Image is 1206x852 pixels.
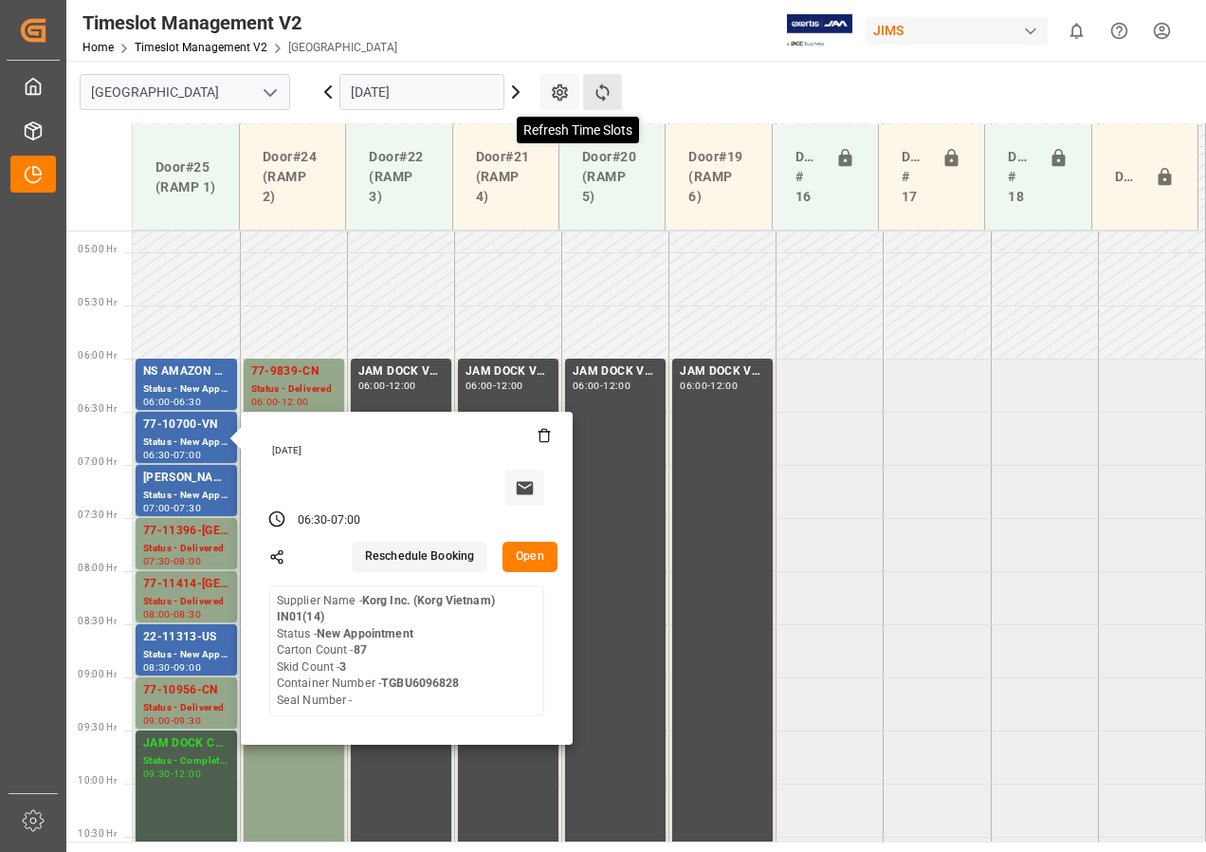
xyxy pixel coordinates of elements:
div: Status - Delivered [143,594,229,610]
button: Reschedule Booking [352,542,487,572]
div: - [171,663,174,672]
div: 12:00 [282,398,309,406]
div: JIMS [866,17,1048,45]
div: JAM DOCK VOLUME CONTROL [358,362,444,381]
div: 77-11414-[GEOGRAPHIC_DATA] [143,575,229,594]
div: Doors # 17 [894,139,934,214]
div: 08:30 [174,610,201,619]
div: Door#22 (RAMP 3) [361,139,436,214]
span: 08:30 Hr [78,616,117,626]
div: 06:30 [174,398,201,406]
div: Status - New Appointment [143,435,229,451]
a: Home [82,41,114,54]
div: 06:30 [298,512,328,529]
div: [DATE] [265,444,552,457]
div: 08:00 [143,610,171,619]
input: DD-MM-YYYY [339,74,504,110]
div: Door#23 [1107,159,1147,195]
div: Status - Delivered [143,541,229,557]
b: TGBU6096828 [381,676,459,690]
span: 06:30 Hr [78,403,117,414]
div: 09:00 [174,663,201,672]
span: 09:00 Hr [78,669,117,679]
button: Open [502,542,557,572]
div: 07:30 [143,557,171,565]
div: - [327,512,330,529]
div: Status - New Appointment [143,381,229,398]
div: 06:00 [358,381,386,390]
div: 12:00 [603,381,630,390]
div: - [171,451,174,459]
div: Door#25 (RAMP 1) [148,150,224,205]
div: Doors # 18 [1000,139,1040,214]
b: New Appointment [317,627,413,640]
div: 09:00 [143,716,171,725]
div: 06:00 [680,381,707,390]
div: JAM DOCK CONTROL [143,734,229,753]
span: 05:00 Hr [78,244,117,254]
div: 07:00 [174,451,201,459]
div: - [707,381,710,390]
span: 10:30 Hr [78,828,117,839]
div: 06:00 [251,398,279,406]
button: show 0 new notifications [1055,9,1098,52]
div: Status - Delivered [251,381,337,398]
div: - [171,398,174,406]
div: Status - Delivered [143,700,229,716]
div: 06:00 [143,398,171,406]
div: Door#24 (RAMP 2) [255,139,330,214]
div: JAM DOCK VOLUME CONTROL [680,362,765,381]
div: - [278,398,281,406]
div: - [600,381,603,390]
div: - [171,504,174,512]
div: NS AMAZON RETURNS [143,362,229,381]
img: Exertis%20JAM%20-%20Email%20Logo.jpg_1722504956.jpg [787,14,852,47]
b: Korg Inc. (Korg Vietnam) IN01(14) [277,594,495,624]
div: Door#20 (RAMP 5) [575,139,649,214]
div: 22-11313-US [143,628,229,647]
span: 07:00 Hr [78,456,117,467]
div: Status - New Appointment [143,488,229,504]
button: Help Center [1098,9,1141,52]
div: 06:30 [143,451,171,459]
div: Doors # 16 [788,139,828,214]
div: Status - New Appointment [143,647,229,663]
b: 87 [354,643,367,657]
div: - [171,769,174,778]
div: 12:00 [174,769,201,778]
span: 05:30 Hr [78,297,117,307]
span: 10:00 Hr [78,775,117,786]
b: 3 [339,660,346,674]
div: - [171,557,174,565]
div: Status - Completed [143,753,229,769]
div: Door#21 (RAMP 4) [468,139,543,214]
div: Supplier Name - Status - Carton Count - Skid Count - Container Number - Seal Number - [277,593,537,710]
div: JAM DOCK VOLUME CONTROL [466,362,551,381]
a: Timeslot Management V2 [135,41,267,54]
div: 77-9839-CN [251,362,337,381]
button: JIMS [866,12,1055,48]
div: 77-11396-[GEOGRAPHIC_DATA] [143,522,229,541]
div: Timeslot Management V2 [82,9,397,37]
div: 09:30 [174,716,201,725]
div: - [493,381,496,390]
div: 08:00 [174,557,201,565]
div: 06:00 [573,381,600,390]
div: [PERSON_NAME] / ULINE [143,469,229,488]
div: Door#19 (RAMP 6) [681,139,756,214]
div: 77-10700-VN [143,416,229,435]
div: 08:30 [143,663,171,672]
span: 08:00 Hr [78,563,117,573]
span: 06:00 Hr [78,350,117,361]
div: 12:00 [710,381,738,390]
span: 07:30 Hr [78,509,117,520]
div: 12:00 [389,381,416,390]
input: Type to search/select [80,74,290,110]
div: JAM DOCK VOLUME CONTROL [573,362,658,381]
div: 77-10956-CN [143,681,229,700]
div: 07:30 [174,504,201,512]
div: 07:00 [331,512,361,529]
div: 12:00 [496,381,523,390]
div: 09:30 [143,769,171,778]
button: open menu [255,78,283,107]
